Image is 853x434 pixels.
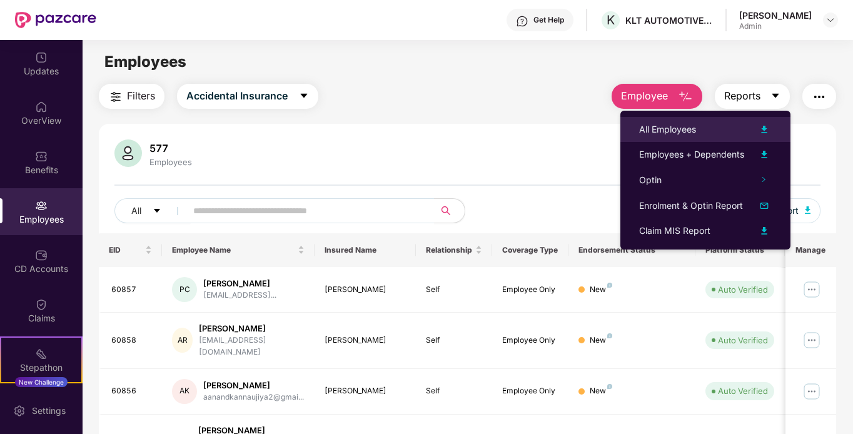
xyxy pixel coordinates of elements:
img: svg+xml;base64,PHN2ZyB4bWxucz0iaHR0cDovL3d3dy53My5vcmcvMjAwMC9zdmciIHdpZHRoPSIyNCIgaGVpZ2h0PSIyNC... [108,89,123,104]
span: caret-down [153,206,161,216]
img: manageButton [802,280,822,300]
button: search [434,198,465,223]
div: New [590,284,612,296]
span: right [760,176,767,183]
span: Filters [127,88,155,104]
div: Self [426,284,482,296]
img: svg+xml;base64,PHN2ZyBpZD0iSG9tZSIgeG1sbnM9Imh0dHA6Ly93d3cudzMub3JnLzIwMDAvc3ZnIiB3aWR0aD0iMjAiIG... [35,101,48,113]
div: PC [172,277,197,302]
th: Coverage Type [492,233,568,267]
div: KLT AUTOMOTIVE AND TUBULAR PRODUCTS LTD [625,14,713,26]
div: Employee Only [502,335,558,346]
img: svg+xml;base64,PHN2ZyBpZD0iQmVuZWZpdHMiIHhtbG5zPSJodHRwOi8vd3d3LnczLm9yZy8yMDAwL3N2ZyIgd2lkdGg9Ij... [35,150,48,163]
th: Manage [785,233,836,267]
div: Stepathon [1,361,81,374]
div: 60857 [111,284,153,296]
span: EID [109,245,143,255]
div: [PERSON_NAME] [203,278,276,290]
div: [PERSON_NAME] [325,335,406,346]
div: AR [172,328,193,353]
div: [PERSON_NAME] [325,385,406,397]
img: svg+xml;base64,PHN2ZyB4bWxucz0iaHR0cDovL3d3dy53My5vcmcvMjAwMC9zdmciIHdpZHRoPSI4IiBoZWlnaHQ9IjgiIH... [607,283,612,288]
span: Employees [104,53,186,71]
span: Accidental Insurance [186,88,288,104]
div: aanandkannaujiya2@gmai... [203,391,304,403]
div: New [590,385,612,397]
div: Claim MIS Report [639,224,710,238]
span: caret-down [770,91,780,102]
div: Employees + Dependents [639,148,744,161]
img: svg+xml;base64,PHN2ZyB4bWxucz0iaHR0cDovL3d3dy53My5vcmcvMjAwMC9zdmciIHhtbG5zOnhsaW5rPSJodHRwOi8vd3... [757,223,772,238]
div: Settings [28,405,69,417]
div: [PERSON_NAME] [325,284,406,296]
div: 60856 [111,385,153,397]
th: EID [99,233,163,267]
div: [PERSON_NAME] [739,9,812,21]
img: svg+xml;base64,PHN2ZyBpZD0iU2V0dGluZy0yMHgyMCIgeG1sbnM9Imh0dHA6Ly93d3cudzMub3JnLzIwMDAvc3ZnIiB3aW... [13,405,26,417]
div: 577 [147,142,194,154]
img: svg+xml;base64,PHN2ZyBpZD0iVXBkYXRlZCIgeG1sbnM9Imh0dHA6Ly93d3cudzMub3JnLzIwMDAvc3ZnIiB3aWR0aD0iMj... [35,51,48,64]
div: Endorsement Status [578,245,685,255]
img: svg+xml;base64,PHN2ZyB4bWxucz0iaHR0cDovL3d3dy53My5vcmcvMjAwMC9zdmciIHhtbG5zOnhsaW5rPSJodHRwOi8vd3... [114,139,142,167]
img: svg+xml;base64,PHN2ZyB4bWxucz0iaHR0cDovL3d3dy53My5vcmcvMjAwMC9zdmciIHdpZHRoPSIyNCIgaGVpZ2h0PSIyNC... [812,89,827,104]
button: Filters [99,84,164,109]
img: svg+xml;base64,PHN2ZyB4bWxucz0iaHR0cDovL3d3dy53My5vcmcvMjAwMC9zdmciIHhtbG5zOnhsaW5rPSJodHRwOi8vd3... [757,198,772,213]
img: svg+xml;base64,PHN2ZyB4bWxucz0iaHR0cDovL3d3dy53My5vcmcvMjAwMC9zdmciIHdpZHRoPSIyMSIgaGVpZ2h0PSIyMC... [35,348,48,360]
span: Employee Name [172,245,295,255]
th: Insured Name [315,233,416,267]
img: svg+xml;base64,PHN2ZyB4bWxucz0iaHR0cDovL3d3dy53My5vcmcvMjAwMC9zdmciIHhtbG5zOnhsaW5rPSJodHRwOi8vd3... [757,122,772,137]
img: svg+xml;base64,PHN2ZyBpZD0iQ0RfQWNjb3VudHMiIGRhdGEtbmFtZT0iQ0QgQWNjb3VudHMiIHhtbG5zPSJodHRwOi8vd3... [35,249,48,261]
div: Get Help [533,15,564,25]
span: Employee [621,88,668,104]
span: K [607,13,615,28]
img: manageButton [802,330,822,350]
div: [EMAIL_ADDRESS]... [203,290,276,301]
div: [PERSON_NAME] [199,323,305,335]
div: Enrolment & Optin Report [639,199,743,213]
span: Reports [724,88,760,104]
img: svg+xml;base64,PHN2ZyB4bWxucz0iaHR0cDovL3d3dy53My5vcmcvMjAwMC9zdmciIHhtbG5zOnhsaW5rPSJodHRwOi8vd3... [805,206,811,214]
button: Employee [612,84,702,109]
img: svg+xml;base64,PHN2ZyB4bWxucz0iaHR0cDovL3d3dy53My5vcmcvMjAwMC9zdmciIHdpZHRoPSI4IiBoZWlnaHQ9IjgiIH... [607,333,612,338]
div: Auto Verified [718,385,768,397]
th: Relationship [416,233,492,267]
button: Accidental Insurancecaret-down [177,84,318,109]
div: New Challenge [15,377,68,387]
span: Optin [639,174,662,185]
img: manageButton [802,381,822,401]
div: Employee Only [502,284,558,296]
div: Admin [739,21,812,31]
img: svg+xml;base64,PHN2ZyB4bWxucz0iaHR0cDovL3d3dy53My5vcmcvMjAwMC9zdmciIHdpZHRoPSI4IiBoZWlnaHQ9IjgiIH... [607,384,612,389]
div: Auto Verified [718,334,768,346]
button: Allcaret-down [114,198,191,223]
div: Auto Verified [718,283,768,296]
span: Relationship [426,245,473,255]
img: New Pazcare Logo [15,12,96,28]
span: caret-down [299,91,309,102]
span: search [434,206,458,216]
div: Self [426,385,482,397]
div: Employee Only [502,385,558,397]
div: 60858 [111,335,153,346]
img: svg+xml;base64,PHN2ZyB4bWxucz0iaHR0cDovL3d3dy53My5vcmcvMjAwMC9zdmciIHhtbG5zOnhsaW5rPSJodHRwOi8vd3... [757,147,772,162]
th: Employee Name [162,233,315,267]
div: [EMAIL_ADDRESS][DOMAIN_NAME] [199,335,305,358]
div: Employees [147,157,194,167]
div: [PERSON_NAME] [203,380,304,391]
div: New [590,335,612,346]
div: AK [172,379,197,404]
img: svg+xml;base64,PHN2ZyBpZD0iRW1wbG95ZWVzIiB4bWxucz0iaHR0cDovL3d3dy53My5vcmcvMjAwMC9zdmciIHdpZHRoPS... [35,199,48,212]
img: svg+xml;base64,PHN2ZyBpZD0iRHJvcGRvd24tMzJ4MzIiIHhtbG5zPSJodHRwOi8vd3d3LnczLm9yZy8yMDAwL3N2ZyIgd2... [825,15,835,25]
div: Self [426,335,482,346]
button: Reportscaret-down [715,84,790,109]
img: svg+xml;base64,PHN2ZyB4bWxucz0iaHR0cDovL3d3dy53My5vcmcvMjAwMC9zdmciIHhtbG5zOnhsaW5rPSJodHRwOi8vd3... [678,89,693,104]
span: All [131,204,141,218]
img: svg+xml;base64,PHN2ZyBpZD0iSGVscC0zMngzMiIgeG1sbnM9Imh0dHA6Ly93d3cudzMub3JnLzIwMDAvc3ZnIiB3aWR0aD... [516,15,528,28]
img: svg+xml;base64,PHN2ZyBpZD0iQ2xhaW0iIHhtbG5zPSJodHRwOi8vd3d3LnczLm9yZy8yMDAwL3N2ZyIgd2lkdGg9IjIwIi... [35,298,48,311]
div: All Employees [639,123,696,136]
